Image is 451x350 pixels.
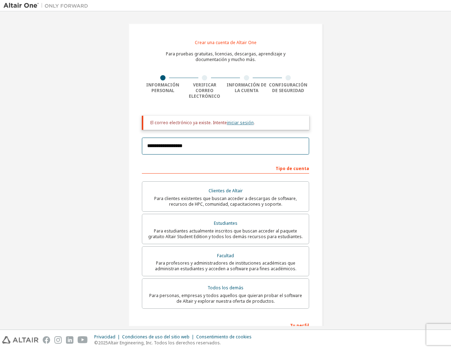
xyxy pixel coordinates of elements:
font: El correo electrónico ya existe. Intente [150,120,227,126]
font: Configuración de seguridad [269,82,307,93]
font: Información de la cuenta [227,82,266,93]
font: Consentimiento de cookies [196,334,252,340]
img: linkedin.svg [66,336,73,344]
font: Estudiantes [214,220,237,226]
a: iniciar sesión [227,120,254,126]
font: 2025 [98,340,108,346]
font: Tipo de cuenta [276,165,309,171]
font: Todos los demás [208,285,243,291]
font: Para profesores y administradores de instituciones académicas que administran estudiantes y acced... [155,260,296,272]
font: documentación y mucho más. [196,56,256,62]
font: Clientes de Altair [209,188,243,194]
img: facebook.svg [43,336,50,344]
img: youtube.svg [78,336,88,344]
img: altair_logo.svg [2,336,38,344]
font: Tu perfil [290,322,309,328]
font: Privacidad [94,334,115,340]
font: Para personas, empresas y todos aquellos que quieran probar el software de Altair y explorar nues... [149,292,302,304]
font: Condiciones de uso del sitio web [122,334,190,340]
font: . [254,120,255,126]
font: Para pruebas gratuitas, licencias, descargas, aprendizaje y [166,51,285,57]
font: Verificar correo electrónico [189,82,220,99]
font: Crear una cuenta de Altair One [195,40,257,46]
font: © [94,340,98,346]
font: Facultad [217,253,234,259]
font: Para clientes existentes que buscan acceder a descargas de software, recursos de HPC, comunidad, ... [154,195,297,207]
font: Información personal [146,82,179,93]
font: Para estudiantes actualmente inscritos que buscan acceder al paquete gratuito Altair Student Edit... [148,228,303,240]
font: Altair Engineering, Inc. Todos los derechos reservados. [108,340,221,346]
img: Altair Uno [4,2,92,9]
img: instagram.svg [54,336,62,344]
